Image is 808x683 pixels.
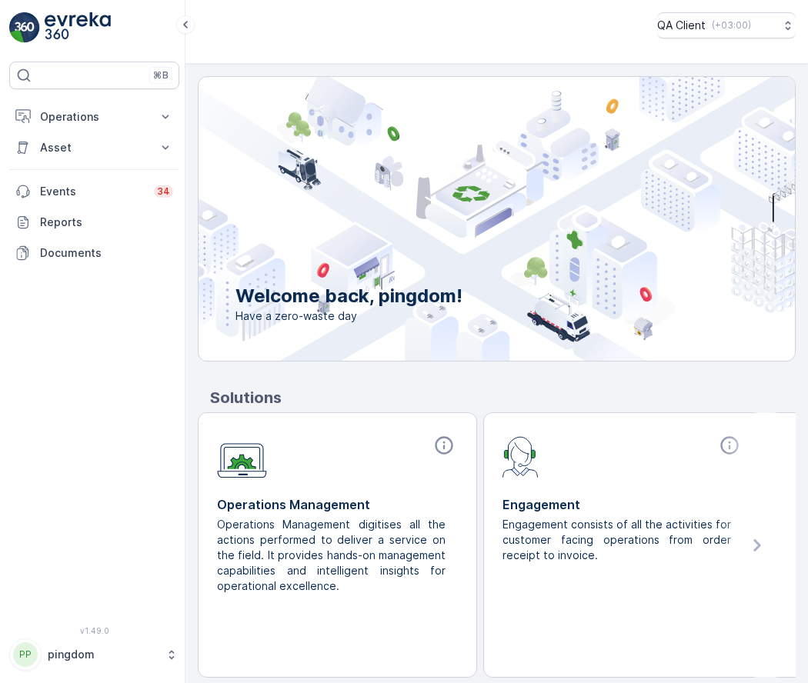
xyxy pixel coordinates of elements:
p: 34 [157,185,170,198]
p: Asset [40,140,149,155]
p: Operations Management digitises all the actions performed to deliver a service on the field. It p... [217,517,446,594]
button: PPpingdom [9,638,179,671]
span: v 1.49.0 [9,626,179,635]
button: Asset [9,132,179,163]
p: Welcome back, pingdom! [235,284,462,308]
p: Operations [40,109,149,125]
p: Operations Management [217,495,458,514]
img: logo [9,12,40,43]
p: Reports [40,215,173,230]
p: ⌘B [153,69,169,82]
a: Reports [9,207,179,238]
a: Documents [9,238,179,268]
img: city illustration [129,77,795,361]
p: Engagement [502,495,743,514]
p: pingdom [48,647,158,662]
p: Solutions [210,386,796,409]
img: module-icon [502,435,539,478]
p: ( +03:00 ) [712,19,751,32]
img: logo_light-DOdMpM7g.png [45,12,111,43]
div: PP [13,642,38,667]
p: Events [40,184,145,199]
span: Have a zero-waste day [235,308,462,324]
p: Documents [40,245,173,261]
p: Engagement consists of all the activities for customer facing operations from order receipt to in... [502,517,731,563]
button: QA Client(+03:00) [657,12,796,38]
button: Operations [9,102,179,132]
a: Events34 [9,176,179,207]
p: QA Client [657,18,706,33]
img: module-icon [217,435,267,478]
